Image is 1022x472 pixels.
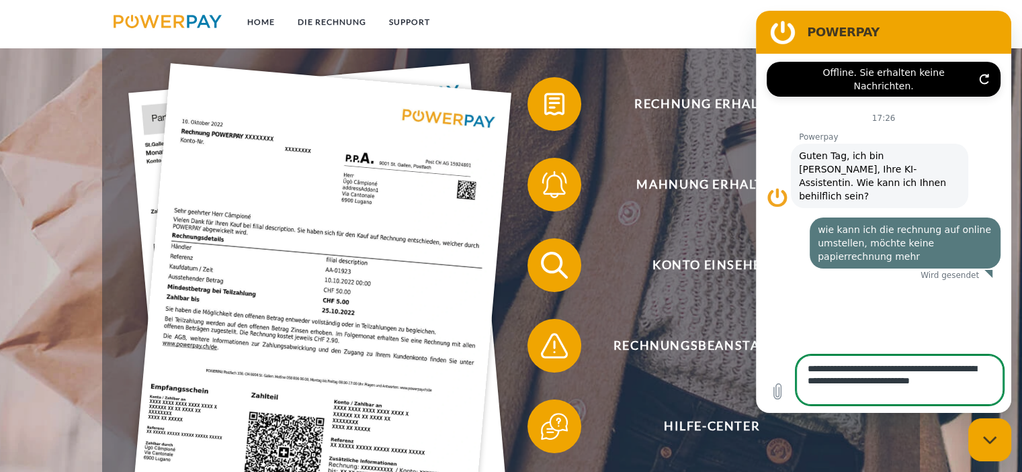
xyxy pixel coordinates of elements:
img: qb_warning.svg [538,329,571,363]
button: Rechnungsbeanstandung [527,319,877,373]
img: logo-powerpay.svg [114,15,222,28]
span: Konto einsehen [547,238,876,292]
a: Home [236,10,286,34]
iframe: Schaltfläche zum Öffnen des Messaging-Fensters; Konversation läuft [968,418,1011,461]
img: qb_help.svg [538,410,571,443]
a: agb [839,10,881,34]
button: Mahnung erhalten? [527,158,877,211]
a: DIE RECHNUNG [286,10,378,34]
button: Rechnung erhalten? [527,77,877,131]
iframe: Messaging-Fenster [756,11,1011,413]
span: Rechnungsbeanstandung [547,319,876,373]
img: qb_search.svg [538,248,571,282]
button: Hilfe-Center [527,399,877,453]
span: Mahnung erhalten? [547,158,876,211]
span: Hilfe-Center [547,399,876,453]
img: qb_bill.svg [538,87,571,121]
img: qb_bell.svg [538,168,571,201]
span: Rechnung erhalten? [547,77,876,131]
a: SUPPORT [378,10,441,34]
button: Konto einsehen [527,238,877,292]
